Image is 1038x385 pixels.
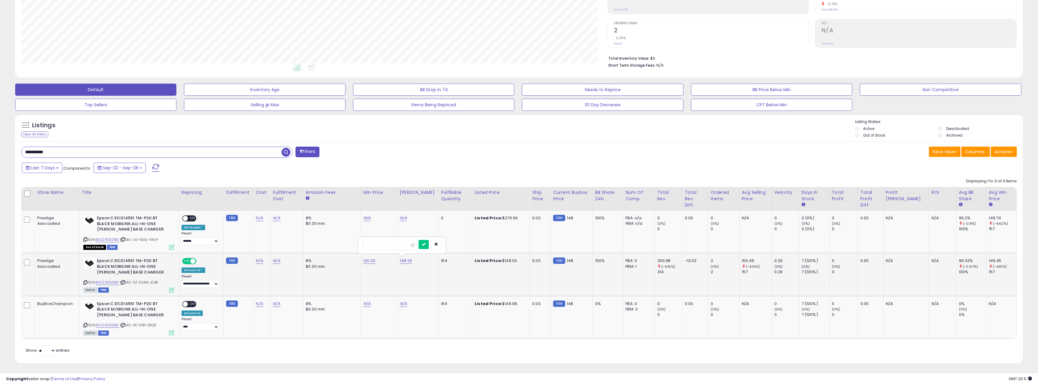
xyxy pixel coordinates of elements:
[959,258,986,264] div: 99.33%
[711,264,719,269] small: (0%)
[273,215,280,221] a: N/A
[711,215,739,221] div: 0
[832,221,840,226] small: (0%)
[626,215,650,221] div: FBA: n/a
[802,264,810,269] small: (0%)
[96,323,119,328] a: B00Z8DGDBO
[595,189,620,202] div: BB Share 24h.
[774,264,783,269] small: (0%)
[184,84,345,96] button: Inventory Age
[567,258,573,264] span: 148
[711,307,719,312] small: (0%)
[182,310,203,316] div: Amazon AI
[608,56,649,61] b: Total Inventory Value:
[711,312,739,317] div: 0
[959,301,986,307] div: 0%
[553,300,565,307] small: FBM
[52,376,78,382] a: Terms of Use
[256,215,263,221] a: N/A
[626,189,652,202] div: Num of Comp.
[475,258,502,264] b: Listed Price:
[946,126,969,131] label: Deactivated
[989,189,1014,202] div: Avg Win Price
[886,258,924,264] div: N/A
[306,215,356,221] div: 8%
[832,258,858,264] div: 0
[103,165,138,171] span: Sep-22 - Sep-28
[685,215,703,221] div: 0.00
[774,301,799,307] div: 0
[886,301,924,307] div: N/A
[965,149,984,155] span: Columns
[711,301,739,307] div: 0
[532,258,546,264] div: 0.00
[97,215,171,234] b: Epson C31CE14551 TM-P20 BT BLACK MOBILINK ALL-IN-ONE [PERSON_NAME] BASE CHARGER
[96,280,119,285] a: B00Z8DGDBO
[37,215,75,226] div: Prestige Associated
[441,301,467,307] div: 164
[96,237,119,242] a: B00Z8DGDBO
[832,264,840,269] small: (0%)
[657,301,682,307] div: 0
[746,264,760,269] small: (-4.15%)
[742,258,772,264] div: 150.49
[226,300,238,307] small: FBM
[802,215,829,221] div: 0 (0%)
[306,258,356,264] div: 8%
[306,301,356,307] div: 8%
[832,215,858,221] div: 0
[6,376,105,382] div: seller snap | |
[306,264,356,269] div: $0.30 min
[685,258,703,264] div: -13.02
[691,84,852,96] button: BB Price Below Min
[183,259,190,264] span: ON
[626,301,650,307] div: FBA: 0
[553,257,565,264] small: FBM
[120,280,158,285] span: | SKU: 5Z-5S96-JCBF
[774,258,799,264] div: 0.29
[657,307,666,312] small: (0%)
[657,189,680,202] div: Total Rev.
[273,301,280,307] a: N/A
[742,269,772,275] div: 157
[626,258,650,264] div: FBA: 0
[475,215,502,221] b: Listed Price:
[83,287,97,293] span: All listings currently available for purchase on Amazon
[886,215,924,221] div: N/A
[661,264,675,269] small: (-4.15%)
[306,221,356,226] div: $0.30 min
[188,301,198,307] span: OFF
[608,63,656,68] b: Short Term Storage Fees:
[614,42,622,45] small: Prev: 2
[802,312,829,317] div: 7 (100%)
[802,269,829,275] div: 7 (100%)
[657,258,682,264] div: 300.98
[685,189,706,208] div: Total Rev. Diff.
[83,330,97,336] span: All listings currently available for purchase on Amazon
[83,245,106,250] span: All listings that are currently out of stock and unavailable for purchase on Amazon
[567,215,573,221] span: 148
[966,178,1017,184] div: Displaying 1 to 3 of 3 items
[989,226,1016,232] div: 157
[522,84,683,96] button: Needs to Reprice
[832,226,858,232] div: 0
[273,189,301,202] div: Fulfillment Cost
[685,301,703,307] div: 0.00
[595,258,618,264] div: 100%
[711,226,739,232] div: 0
[959,269,986,275] div: 100%
[626,264,650,269] div: FBM: 1
[929,147,960,157] button: Save View
[363,258,375,264] a: 120.00
[774,221,783,226] small: (0%)
[860,301,879,307] div: 0.00
[107,245,118,250] span: FBM
[832,269,858,275] div: 0
[626,221,650,226] div: FBM: n/a
[959,307,967,312] small: (0%)
[226,257,238,264] small: FBM
[657,215,682,221] div: 0
[774,312,799,317] div: 0
[860,215,879,221] div: 0.00
[226,189,251,196] div: Fulfillment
